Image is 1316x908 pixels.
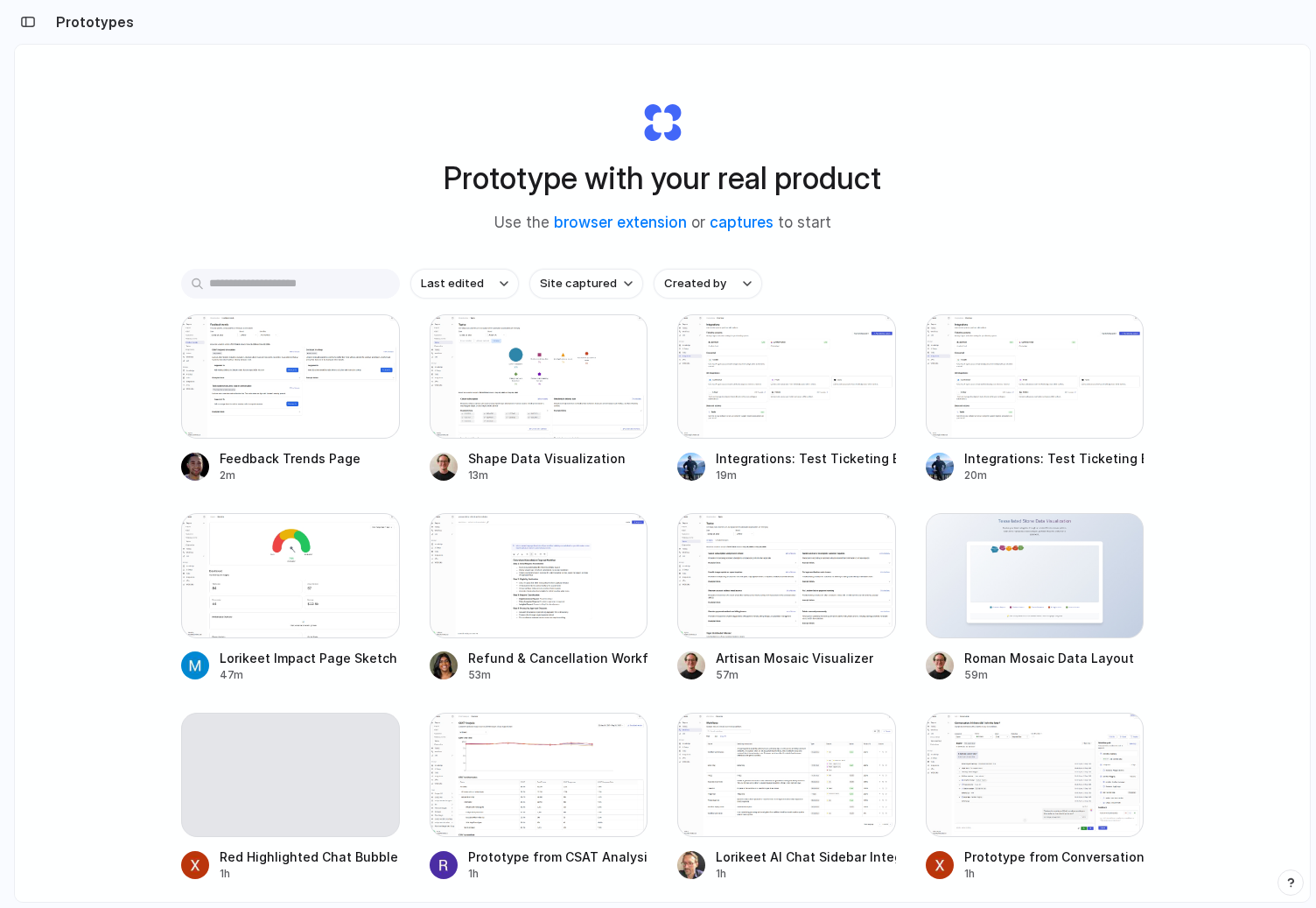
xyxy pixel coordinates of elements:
div: 19m [716,468,896,483]
div: Refund & Cancellation Workflow Update [468,649,648,667]
div: 1h [220,866,400,882]
div: 1h [716,866,896,882]
a: Integrations: Test Ticketing Button - SucceedingIntegrations: Test Ticketing Button - Succeeding20m [926,314,1144,483]
div: Red Highlighted Chat Bubble Design [220,848,400,866]
div: 13m [468,468,626,483]
button: Last edited [410,269,519,299]
div: 47m [220,667,397,683]
div: Lorikeet AI Chat Sidebar Integration [716,848,896,866]
a: Refund & Cancellation Workflow UpdateRefund & Cancellation Workflow Update53m [430,513,648,682]
span: Site captured [540,275,617,292]
a: Artisan Mosaic VisualizerArtisan Mosaic Visualizer57m [677,513,896,682]
div: Prototype from CSAT Analysis [468,848,648,866]
div: 57m [716,667,873,683]
div: Shape Data Visualization [468,449,626,468]
a: captures [710,214,773,231]
div: 20m [964,468,1144,483]
div: 59m [964,667,1134,683]
div: Artisan Mosaic Visualizer [716,649,873,667]
div: Lorikeet Impact Page Sketch [220,649,397,667]
div: Integrations: Test Ticketing Button - Failing [716,449,896,468]
button: Created by [654,269,762,299]
div: 1h [468,866,648,882]
span: Last edited [421,275,484,292]
div: Roman Mosaic Data Layout [964,649,1134,667]
button: Site captured [529,269,643,299]
a: Prototype from ConversationPrototype from Conversation1h [926,713,1144,882]
a: Roman Mosaic Data LayoutRoman Mosaic Data Layout59m [926,513,1144,682]
span: Use the or to start [494,212,831,235]
a: Prototype from CSAT AnalysisPrototype from CSAT Analysis1h [430,713,648,882]
span: Created by [664,275,726,292]
div: 53m [468,667,648,683]
div: Feedback Trends Page [220,449,360,468]
div: 2m [220,468,360,483]
a: Lorikeet AI Chat Sidebar IntegrationLorikeet AI Chat Sidebar Integration1h [677,713,896,882]
div: 1h [964,866,1144,882]
a: Feedback Trends PageFeedback Trends Page2m [181,314,400,483]
a: Shape Data VisualizationShape Data Visualization13m [430,314,648,483]
a: Red Highlighted Chat Bubble Design1h [181,713,400,882]
a: Integrations: Test Ticketing Button - FailingIntegrations: Test Ticketing Button - Failing19m [677,314,896,483]
div: Prototype from Conversation [964,848,1144,866]
div: Integrations: Test Ticketing Button - Succeeding [964,449,1144,468]
a: browser extension [554,214,687,231]
h1: Prototype with your real product [444,155,881,201]
a: Lorikeet Impact Page SketchLorikeet Impact Page Sketch47m [181,513,400,682]
h2: Prototypes [49,11,134,32]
